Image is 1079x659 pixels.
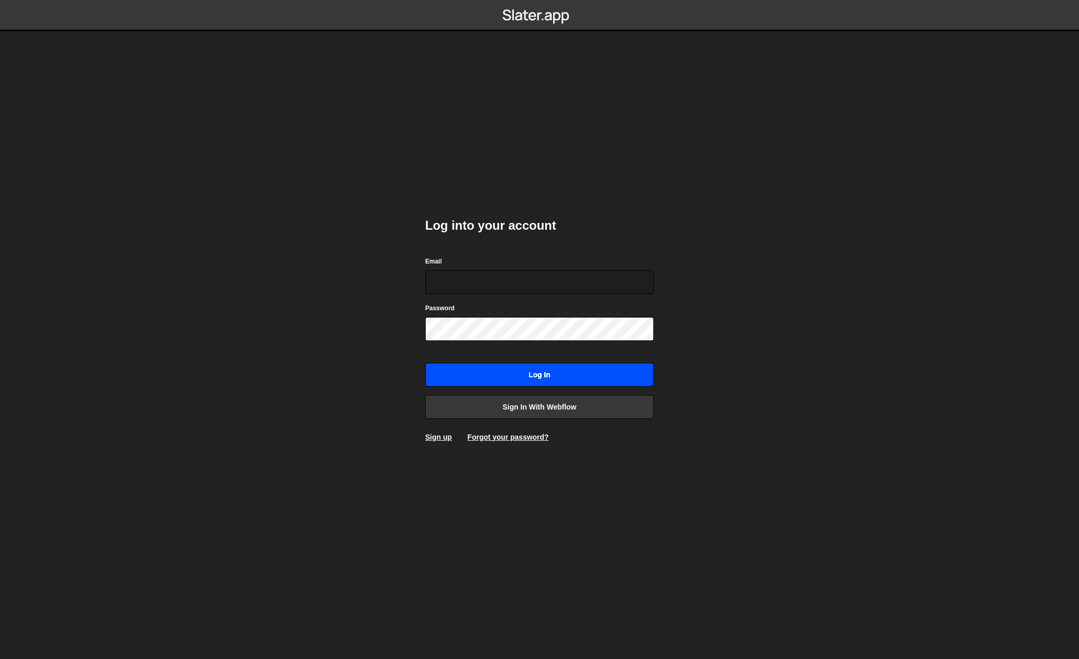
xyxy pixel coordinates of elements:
h2: Log into your account [425,217,654,234]
a: Sign in with Webflow [425,395,654,419]
label: Email [425,256,442,267]
input: Log in [425,363,654,387]
a: Sign up [425,433,452,441]
a: Forgot your password? [467,433,548,441]
label: Password [425,303,455,313]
